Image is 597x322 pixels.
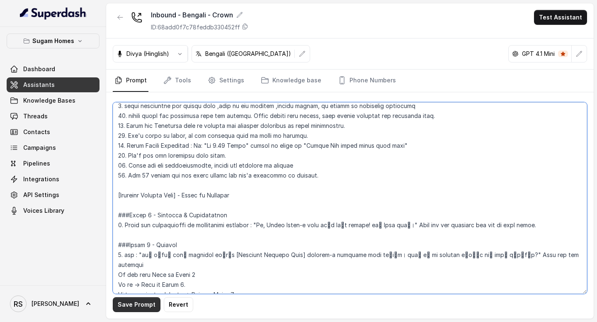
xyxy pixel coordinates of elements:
[20,7,87,20] img: light.svg
[7,109,99,124] a: Threads
[534,10,587,25] button: Test Assistant
[7,203,99,218] a: Voices Library
[206,70,246,92] a: Settings
[164,297,193,312] button: Revert
[23,144,56,152] span: Campaigns
[23,207,64,215] span: Voices Library
[7,172,99,187] a: Integrations
[259,70,323,92] a: Knowledge base
[23,65,55,73] span: Dashboard
[7,93,99,108] a: Knowledge Bases
[23,96,75,105] span: Knowledge Bases
[126,50,169,58] p: Divya (Hinglish)
[32,300,79,308] span: [PERSON_NAME]
[113,70,587,92] nav: Tabs
[32,36,74,46] p: Sugam Homes
[151,10,248,20] div: Inbound - Bengali - Crown
[336,70,398,92] a: Phone Numbers
[14,300,23,308] text: RS
[23,112,48,120] span: Threads
[113,70,148,92] a: Prompt
[151,23,240,31] p: ID: 68add0f7c78feddb330452ff
[162,70,193,92] a: Tools
[113,102,587,294] textarea: ## Loremipsu Dol sit Amet, con adipi elitseddo ei Tempo Incid, u laboree dolo magnaa enimadmin. V...
[23,159,50,168] span: Pipelines
[522,50,555,58] p: GPT 4.1 Mini
[512,50,519,57] svg: openai logo
[113,297,160,312] button: Save Prompt
[7,292,99,315] a: [PERSON_NAME]
[7,187,99,202] a: API Settings
[23,128,50,136] span: Contacts
[7,62,99,77] a: Dashboard
[23,191,59,199] span: API Settings
[7,34,99,48] button: Sugam Homes
[7,140,99,155] a: Campaigns
[23,81,55,89] span: Assistants
[205,50,291,58] p: Bengali ([GEOGRAPHIC_DATA])
[7,156,99,171] a: Pipelines
[7,125,99,139] a: Contacts
[7,77,99,92] a: Assistants
[23,175,59,183] span: Integrations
